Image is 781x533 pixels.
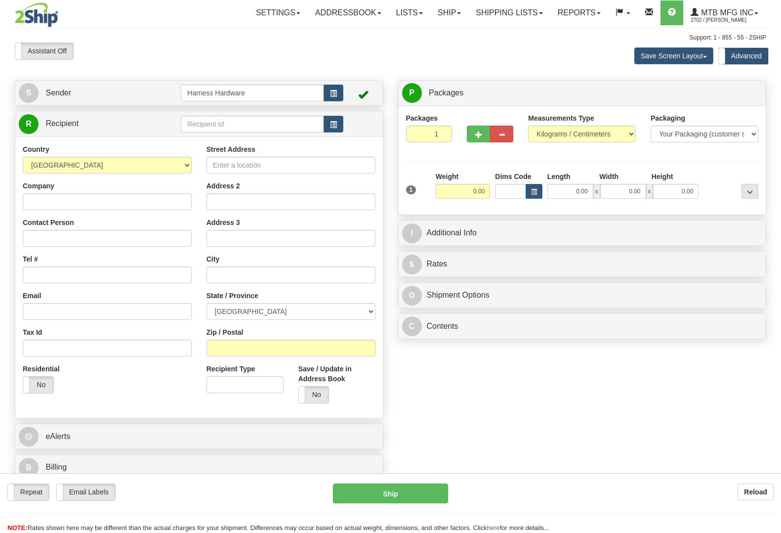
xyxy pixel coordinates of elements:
a: Ship [430,0,468,25]
label: State / Province [206,291,258,301]
input: Sender Id [181,85,324,101]
label: Height [652,172,673,181]
span: Billing [45,463,67,471]
span: eAlerts [45,432,70,441]
label: Residential [23,364,60,374]
span: P [402,83,422,103]
div: Support: 1 - 855 - 55 - 2SHIP [15,34,766,42]
label: Assistant Off [15,43,73,59]
label: Tel # [23,254,38,264]
a: R Recipient [19,114,163,134]
b: Reload [744,488,767,496]
span: @ [19,427,39,446]
label: Length [547,172,571,181]
span: S [19,83,39,103]
a: here [487,524,500,532]
label: No [299,387,329,402]
label: Contact Person [23,218,74,227]
label: Email Labels [57,484,115,500]
span: $ [402,255,422,274]
a: Lists [389,0,430,25]
button: Ship [333,484,448,503]
a: IAdditional Info [402,223,763,243]
span: Packages [429,89,463,97]
label: Country [23,144,49,154]
label: Email [23,291,41,301]
img: logo2702.jpg [15,2,58,27]
a: B Billing [19,457,379,478]
label: Recipient Type [206,364,255,374]
a: CContents [402,316,763,337]
span: R [19,114,39,134]
label: Zip / Postal [206,327,244,337]
label: Street Address [206,144,255,154]
label: Weight [436,172,458,181]
label: Measurements Type [528,113,594,123]
a: $Rates [402,254,763,274]
iframe: chat widget [758,216,780,317]
label: Packages [406,113,438,123]
button: Reload [738,484,774,500]
a: Reports [550,0,608,25]
label: Advanced [719,48,768,64]
label: Address 2 [206,181,240,191]
label: Tax Id [23,327,42,337]
span: MTB MFG INC [699,8,753,17]
span: NOTE: [7,524,27,532]
a: MTB MFG INC 2702 / [PERSON_NAME] [683,0,766,25]
span: Sender [45,89,71,97]
span: Recipient [45,119,79,128]
span: x [646,184,653,199]
span: B [19,458,39,478]
a: Settings [248,0,308,25]
input: Enter a location [206,157,375,174]
span: C [402,316,422,336]
label: Address 3 [206,218,240,227]
label: Packaging [651,113,685,123]
label: Repeat [8,484,49,500]
input: Recipient Id [181,116,324,133]
a: @ eAlerts [19,427,379,447]
label: Width [599,172,618,181]
label: Dims Code [495,172,531,181]
a: S Sender [19,83,181,103]
span: I [402,223,422,243]
a: P Packages [402,83,763,103]
a: OShipment Options [402,285,763,306]
label: Company [23,181,54,191]
button: Save Screen Layout [634,47,713,64]
label: Save / Update in Address Book [298,364,375,384]
span: O [402,286,422,306]
span: 1 [406,185,416,194]
span: x [593,184,600,199]
div: ... [741,184,758,199]
span: 2702 / [PERSON_NAME] [691,15,765,25]
label: No [23,377,53,393]
label: City [206,254,219,264]
a: Addressbook [308,0,389,25]
a: Shipping lists [468,0,550,25]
